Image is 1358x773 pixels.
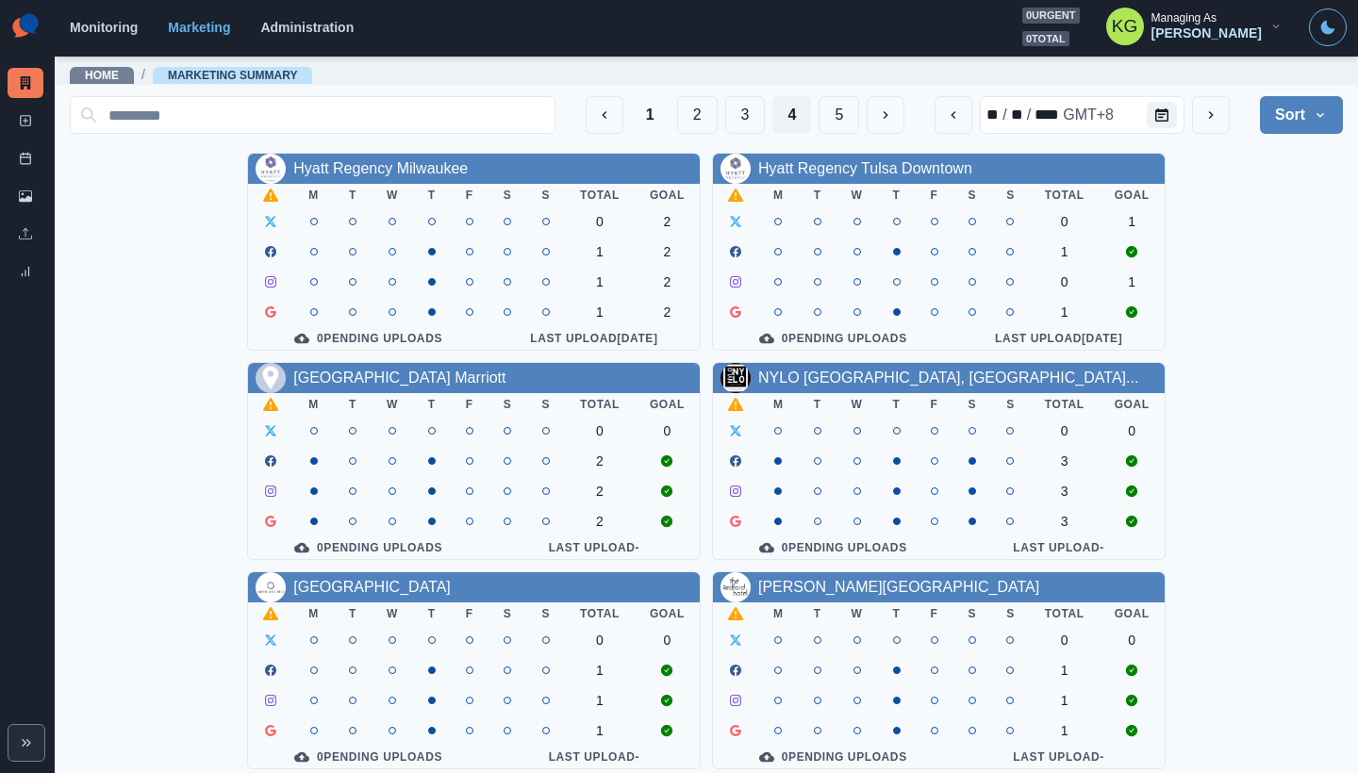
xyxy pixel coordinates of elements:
[565,602,635,625] th: Total
[953,393,992,416] th: S
[8,106,43,136] a: New Post
[413,602,451,625] th: T
[413,393,451,416] th: T
[451,184,489,206] th: F
[635,602,700,625] th: Goal
[916,602,953,625] th: F
[650,304,685,320] div: 2
[263,749,473,765] div: 0 Pending Uploads
[1045,304,1085,320] div: 1
[504,749,685,765] div: Last Upload -
[372,602,413,625] th: W
[1022,31,1069,47] span: 0 total
[772,96,811,134] button: Page 4
[1192,96,1230,134] button: next
[8,219,43,249] a: Uploads
[878,393,916,416] th: T
[334,184,372,206] th: T
[1091,8,1298,45] button: Managing As[PERSON_NAME]
[413,184,451,206] th: T
[70,20,138,35] a: Monitoring
[969,749,1150,765] div: Last Upload -
[1033,104,1061,126] div: year
[293,393,334,416] th: M
[991,393,1030,416] th: S
[1115,274,1150,289] div: 1
[85,69,119,82] a: Home
[260,20,354,35] a: Administration
[650,423,685,438] div: 0
[985,104,1001,126] div: month
[631,96,670,134] button: First Page
[635,184,700,206] th: Goal
[969,540,1150,555] div: Last Upload -
[953,602,992,625] th: S
[293,602,334,625] th: M
[991,184,1030,206] th: S
[526,393,565,416] th: S
[580,484,620,499] div: 2
[1045,663,1085,678] div: 1
[580,723,620,738] div: 1
[1151,25,1262,41] div: [PERSON_NAME]
[586,96,623,134] button: Previous
[1115,423,1150,438] div: 0
[1151,11,1217,25] div: Managing As
[372,184,413,206] th: W
[635,393,700,416] th: Goal
[935,96,972,134] button: previous
[1022,8,1080,24] span: 0 urgent
[580,453,620,469] div: 2
[720,572,751,602] img: 950823415004318
[916,393,953,416] th: F
[867,96,904,134] button: Next Media
[1025,104,1033,126] div: /
[580,514,620,529] div: 2
[451,602,489,625] th: F
[725,96,766,134] button: Page 3
[728,540,938,555] div: 0 Pending Uploads
[504,540,685,555] div: Last Upload -
[758,160,972,176] a: Hyatt Regency Tulsa Downtown
[1115,633,1150,648] div: 0
[799,602,836,625] th: T
[1260,96,1343,134] button: Sort
[953,184,992,206] th: S
[293,160,468,176] a: Hyatt Regency Milwaukee
[334,393,372,416] th: T
[451,393,489,416] th: F
[1045,244,1085,259] div: 1
[1061,104,1116,126] div: time zone
[1030,602,1100,625] th: Total
[580,244,620,259] div: 1
[526,184,565,206] th: S
[1100,184,1165,206] th: Goal
[580,693,620,708] div: 1
[799,184,836,206] th: T
[256,363,286,393] img: 504433956091551
[758,579,1039,595] a: [PERSON_NAME][GEOGRAPHIC_DATA]
[650,274,685,289] div: 2
[70,65,312,85] nav: breadcrumb
[1030,393,1100,416] th: Total
[985,104,1116,126] div: Date
[1112,4,1138,49] div: Katrina Gallardo
[720,363,751,393] img: 200595453178
[580,663,620,678] div: 1
[580,304,620,320] div: 1
[489,184,527,206] th: S
[8,724,45,762] button: Expand
[334,602,372,625] th: T
[580,423,620,438] div: 0
[141,65,145,85] span: /
[293,370,505,386] a: [GEOGRAPHIC_DATA] Marriott
[1030,184,1100,206] th: Total
[256,572,286,602] img: 880333195357490
[1009,104,1025,126] div: day
[836,602,878,625] th: W
[1147,102,1177,128] button: Calendar
[565,393,635,416] th: Total
[677,96,718,134] button: Page 2
[8,68,43,98] a: Marketing Summary
[728,749,938,765] div: 0 Pending Uploads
